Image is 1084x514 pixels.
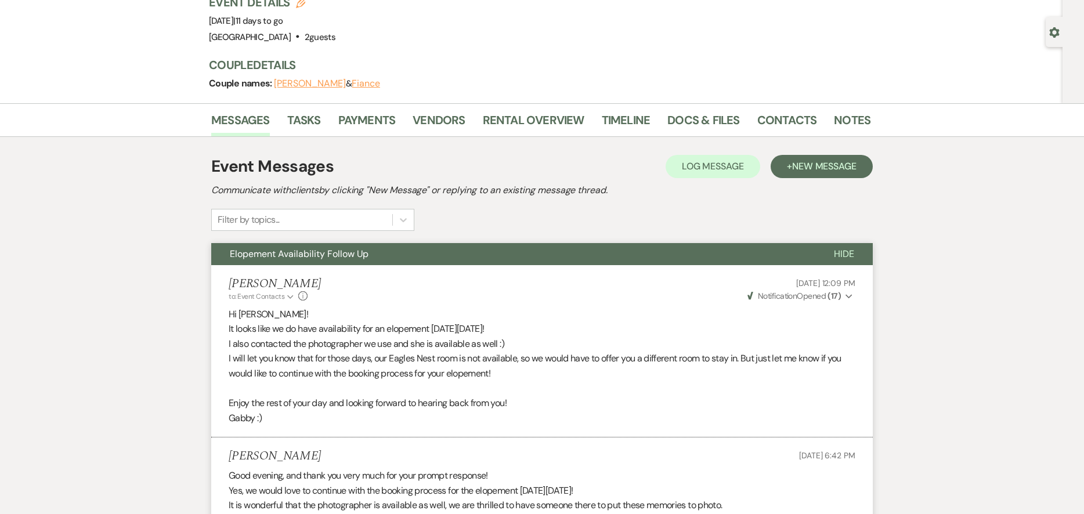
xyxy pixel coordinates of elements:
[792,160,857,172] span: New Message
[483,111,584,136] a: Rental Overview
[771,155,873,178] button: +New Message
[796,278,855,288] span: [DATE] 12:09 PM
[834,248,854,260] span: Hide
[209,77,274,89] span: Couple names:
[413,111,465,136] a: Vendors
[828,291,841,301] strong: ( 17 )
[666,155,760,178] button: Log Message
[229,351,855,381] p: I will let you know that for those days, our Eagles Nest room is not available, so we would have ...
[815,243,873,265] button: Hide
[229,468,855,483] p: Good evening, and thank you very much for your prompt response!
[1049,26,1060,37] button: Open lead details
[747,291,841,301] span: Opened
[229,411,855,426] p: Gabby :)
[274,78,380,89] span: &
[229,336,855,352] p: I also contacted the photographer we use and she is available as well :)
[233,15,283,27] span: |
[229,292,284,301] span: to: Event Contacts
[229,483,855,498] p: Yes, we would love to continue with the booking process for the elopement [DATE][DATE]!
[209,57,859,73] h3: Couple Details
[229,307,855,322] p: Hi [PERSON_NAME]!
[229,291,295,302] button: to: Event Contacts
[230,248,368,260] span: Elopement Availability Follow Up
[229,498,855,513] p: It is wonderful that the photographer is available as well, we are thrilled to have someone there...
[209,31,291,43] span: [GEOGRAPHIC_DATA]
[274,79,346,88] button: [PERSON_NAME]
[746,290,855,302] button: NotificationOpened (17)
[211,154,334,179] h1: Event Messages
[757,111,817,136] a: Contacts
[211,183,873,197] h2: Communicate with clients by clicking "New Message" or replying to an existing message thread.
[799,450,855,461] span: [DATE] 6:42 PM
[218,213,280,227] div: Filter by topics...
[209,15,283,27] span: [DATE]
[758,291,797,301] span: Notification
[287,111,321,136] a: Tasks
[834,111,870,136] a: Notes
[602,111,651,136] a: Timeline
[229,396,855,411] p: Enjoy the rest of your day and looking forward to hearing back from you!
[682,160,744,172] span: Log Message
[211,243,815,265] button: Elopement Availability Follow Up
[229,321,855,336] p: It looks like we do have availability for an elopement [DATE][DATE]!
[236,15,283,27] span: 11 days to go
[229,277,321,291] h5: [PERSON_NAME]
[667,111,739,136] a: Docs & Files
[229,449,321,464] h5: [PERSON_NAME]
[338,111,396,136] a: Payments
[211,111,270,136] a: Messages
[352,79,380,88] button: Fiance
[305,31,336,43] span: 2 guests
